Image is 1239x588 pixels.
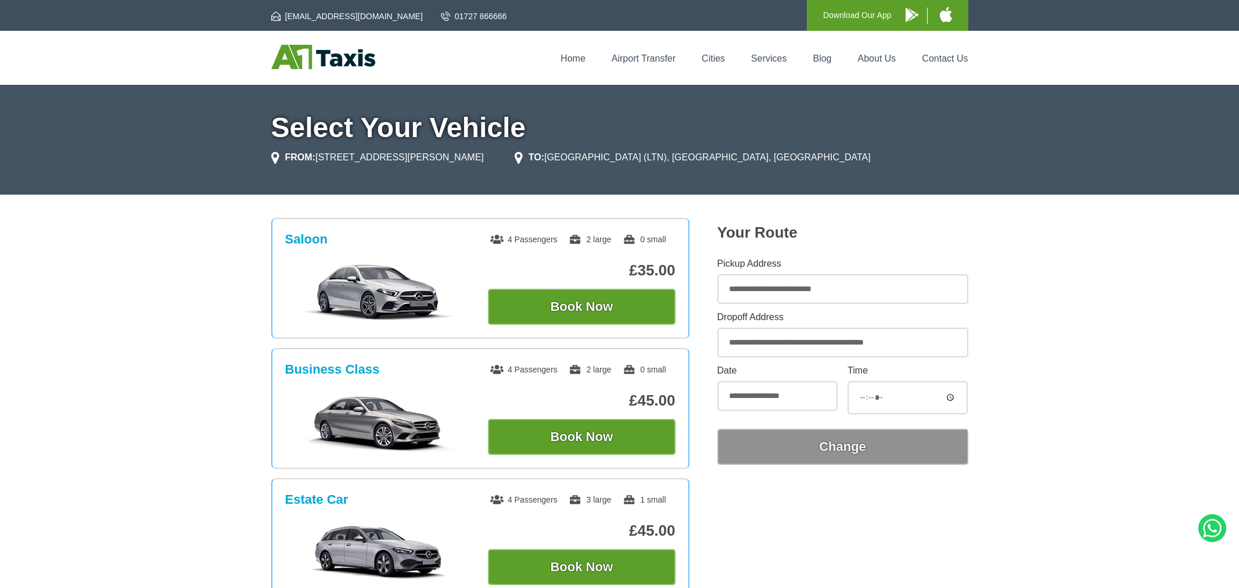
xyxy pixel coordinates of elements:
[291,393,466,451] img: Business Class
[271,10,423,22] a: [EMAIL_ADDRESS][DOMAIN_NAME]
[488,419,676,455] button: Book Now
[291,263,466,321] img: Saloon
[285,232,328,247] h3: Saloon
[717,259,968,268] label: Pickup Address
[569,365,611,374] span: 2 large
[515,150,871,164] li: [GEOGRAPHIC_DATA] (LTN), [GEOGRAPHIC_DATA], [GEOGRAPHIC_DATA]
[441,10,507,22] a: 01727 866666
[271,114,968,142] h1: Select Your Vehicle
[858,53,896,63] a: About Us
[922,53,968,63] a: Contact Us
[488,261,676,279] p: £35.00
[488,289,676,325] button: Book Now
[569,495,611,504] span: 3 large
[490,495,558,504] span: 4 Passengers
[569,235,611,244] span: 2 large
[623,235,666,244] span: 0 small
[488,522,676,540] p: £45.00
[702,53,725,63] a: Cities
[823,8,892,23] p: Download Our App
[285,362,380,377] h3: Business Class
[623,495,666,504] span: 1 small
[813,53,831,63] a: Blog
[717,366,838,375] label: Date
[717,224,968,242] h2: Your Route
[561,53,586,63] a: Home
[847,366,968,375] label: Time
[488,392,676,410] p: £45.00
[488,549,676,585] button: Book Now
[623,365,666,374] span: 0 small
[490,235,558,244] span: 4 Passengers
[751,53,787,63] a: Services
[529,152,544,162] strong: TO:
[490,365,558,374] span: 4 Passengers
[285,152,315,162] strong: FROM:
[612,53,676,63] a: Airport Transfer
[285,492,349,507] h3: Estate Car
[906,8,918,22] img: A1 Taxis Android App
[717,313,968,322] label: Dropoff Address
[717,429,968,465] button: Change
[271,150,484,164] li: [STREET_ADDRESS][PERSON_NAME]
[291,524,466,582] img: Estate Car
[271,45,375,69] img: A1 Taxis St Albans LTD
[940,7,952,22] img: A1 Taxis iPhone App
